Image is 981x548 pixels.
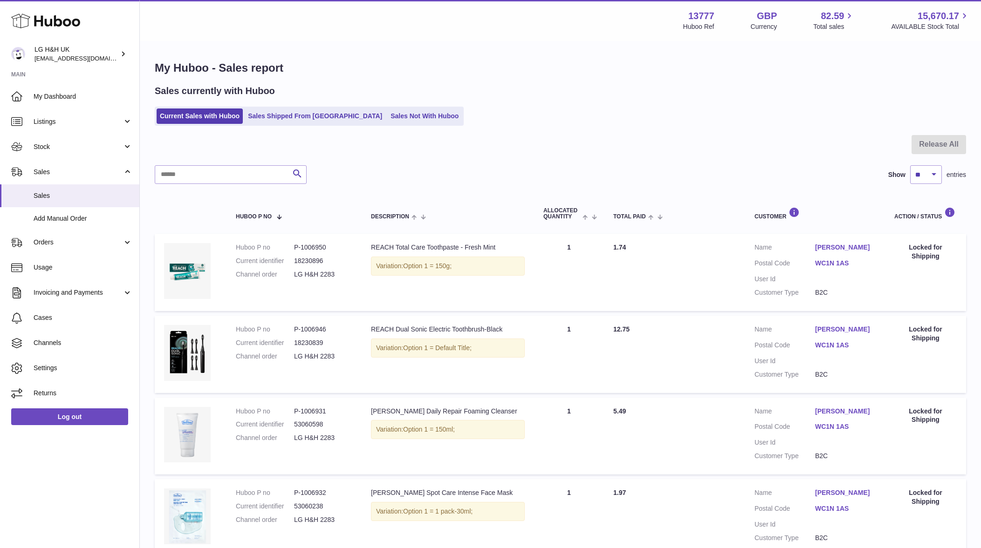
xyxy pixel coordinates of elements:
dt: Postal Code [755,259,815,270]
img: veechen@lghnh.co.uk [11,47,25,61]
span: Total paid [613,214,646,220]
h2: Sales currently with Huboo [155,85,275,97]
div: Variation: [371,257,525,276]
span: Huboo P no [236,214,272,220]
strong: GBP [757,10,777,22]
div: Locked for Shipping [894,325,957,343]
dt: Current identifier [236,502,294,511]
dt: Customer Type [755,288,815,297]
dt: User Id [755,520,815,529]
span: Returns [34,389,132,398]
a: [PERSON_NAME] [815,407,876,416]
div: Variation: [371,420,525,439]
dt: Customer Type [755,452,815,460]
div: REACH Total Care Toothpaste - Fresh Mint [371,243,525,252]
label: Show [888,170,906,179]
span: Settings [34,364,132,372]
div: [PERSON_NAME] Daily Repair Foaming Cleanser [371,407,525,416]
div: Locked for Shipping [894,407,957,425]
img: Dr._Belmeur_Spot_Care_Intense_Face_Mask_Image-2.webp [164,488,211,544]
span: 1.97 [613,489,626,496]
div: REACH Dual Sonic Electric Toothbrush-Black [371,325,525,334]
span: entries [947,170,966,179]
dt: Name [755,488,815,500]
dt: User Id [755,438,815,447]
span: Channels [34,338,132,347]
div: Locked for Shipping [894,488,957,506]
dt: Huboo P no [236,488,294,497]
img: REACH_Dual_Sonic_Electric_Toothbrush-Image-1.webp [164,325,211,381]
dt: Channel order [236,352,294,361]
span: 1.74 [613,244,626,251]
img: Dr._Belmeur_Daily_Repair_Foaming_Cleanser_Image-2.webp [164,407,211,463]
span: Usage [34,263,132,272]
dt: Postal Code [755,422,815,433]
a: WC1N 1AS [815,422,876,431]
div: Variation: [371,502,525,521]
dd: 53060598 [294,420,352,429]
strong: 13777 [688,10,714,22]
dd: B2C [815,534,876,542]
div: Variation: [371,338,525,358]
span: AVAILABLE Stock Total [891,22,970,31]
span: Stock [34,142,123,151]
dt: Name [755,407,815,418]
dd: LG H&H 2283 [294,352,352,361]
span: [EMAIL_ADDRESS][DOMAIN_NAME] [34,54,137,62]
dt: Current identifier [236,338,294,347]
span: Option 1 = 150ml; [403,426,455,433]
dd: LG H&H 2283 [294,270,352,279]
dt: Current identifier [236,257,294,265]
div: LG H&H UK [34,45,118,63]
dt: User Id [755,357,815,365]
span: Option 1 = Default Title; [403,344,472,352]
dt: Name [755,325,815,336]
div: [PERSON_NAME] Spot Care Intense Face Mask [371,488,525,497]
dd: P-1006931 [294,407,352,416]
a: Sales Shipped From [GEOGRAPHIC_DATA] [245,108,385,124]
a: Sales Not With Huboo [387,108,462,124]
div: Currency [751,22,777,31]
span: 82.59 [821,10,844,22]
dd: P-1006950 [294,243,352,252]
a: WC1N 1AS [815,504,876,513]
dt: Channel order [236,270,294,279]
dt: Current identifier [236,420,294,429]
td: 1 [534,316,604,393]
a: WC1N 1AS [815,259,876,268]
dt: User Id [755,275,815,284]
td: 1 [534,398,604,475]
span: Add Manual Order [34,214,132,223]
td: 1 [534,234,604,311]
a: [PERSON_NAME] [815,243,876,252]
span: Invoicing and Payments [34,288,123,297]
a: [PERSON_NAME] [815,488,876,497]
a: WC1N 1AS [815,341,876,350]
dd: B2C [815,288,876,297]
a: Log out [11,408,128,425]
span: 12.75 [613,325,630,333]
span: Orders [34,238,123,247]
dt: Channel order [236,515,294,524]
dd: P-1006946 [294,325,352,334]
span: Option 1 = 1 pack-30ml; [403,507,473,515]
dt: Customer Type [755,534,815,542]
dt: Postal Code [755,341,815,352]
dd: P-1006932 [294,488,352,497]
a: [PERSON_NAME] [815,325,876,334]
div: Action / Status [894,207,957,220]
div: Customer [755,207,876,220]
dd: 53060238 [294,502,352,511]
dt: Name [755,243,815,254]
span: Listings [34,117,123,126]
dt: Huboo P no [236,243,294,252]
div: Huboo Ref [683,22,714,31]
span: 5.49 [613,407,626,415]
span: Description [371,214,409,220]
dd: LG H&H 2283 [294,433,352,442]
span: Option 1 = 150g; [403,262,452,270]
a: Current Sales with Huboo [157,108,243,124]
dd: 18230839 [294,338,352,347]
span: Total sales [813,22,855,31]
dt: Postal Code [755,504,815,515]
